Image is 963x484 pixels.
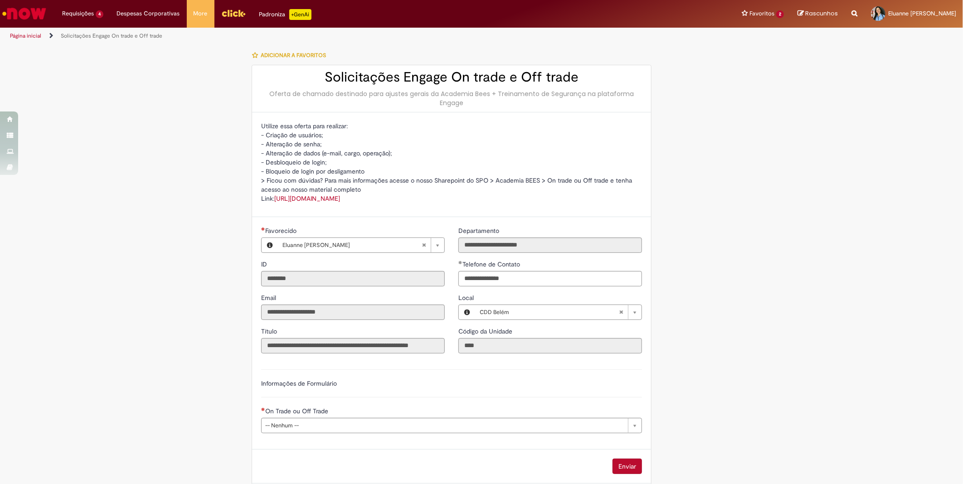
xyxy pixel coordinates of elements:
[798,10,838,18] a: Rascunhos
[252,46,331,65] button: Adicionar a Favoritos
[458,327,514,336] label: Somente leitura - Código da Unidade
[261,121,642,203] p: Utilize essa oferta para realizar: - Criação de usuários; - Alteração de senha; - Alteração de da...
[261,260,269,268] span: Somente leitura - ID
[459,305,475,319] button: Local, Visualizar este registro CDD Belém
[261,294,278,302] span: Somente leitura - Email
[417,238,431,252] abbr: Limpar campo Favorecido
[458,227,501,235] span: Somente leitura - Departamento
[261,260,269,269] label: Somente leitura - ID
[805,9,838,18] span: Rascunhos
[274,194,340,203] a: [URL][DOMAIN_NAME]
[96,10,103,18] span: 4
[261,293,278,302] label: Somente leitura - Email
[1,5,48,23] img: ServiceNow
[265,418,623,433] span: -- Nenhum --
[776,10,784,18] span: 2
[458,261,462,264] span: Obrigatório Preenchido
[458,271,642,286] input: Telefone de Contato
[261,327,279,335] span: Somente leitura - Título
[265,227,298,235] span: Necessários - Favorecido
[261,338,445,353] input: Título
[261,407,265,411] span: Necessários
[262,238,278,252] button: Favorecido, Visualizar este registro Eluanne Enayle Da Silva Barbosa
[261,89,642,107] div: Oferta de chamado destinado para ajustes gerais da Academia Bees + Treinamento de Segurança na pl...
[221,6,246,20] img: click_logo_yellow_360x200.png
[458,338,642,353] input: Código da Unidade
[282,238,422,252] span: Eluanne [PERSON_NAME]
[614,305,628,319] abbr: Limpar campo Local
[261,271,445,286] input: ID
[261,305,445,320] input: Email
[10,32,41,39] a: Página inicial
[261,52,326,59] span: Adicionar a Favoritos
[261,327,279,336] label: Somente leitura - Título
[613,459,642,474] button: Enviar
[289,9,311,20] p: +GenAi
[259,9,311,20] div: Padroniza
[278,238,444,252] a: Eluanne [PERSON_NAME]Limpar campo Favorecido
[62,9,94,18] span: Requisições
[458,237,642,253] input: Departamento
[117,9,180,18] span: Despesas Corporativas
[261,227,265,231] span: Obrigatório Preenchido
[462,260,522,268] span: Telefone de Contato
[475,305,642,319] a: CDD BelémLimpar campo Local
[458,294,476,302] span: Local
[888,10,956,17] span: Eluanne [PERSON_NAME]
[194,9,208,18] span: More
[480,305,619,319] span: CDD Belém
[7,28,635,44] ul: Trilhas de página
[458,226,501,235] label: Somente leitura - Departamento
[261,379,337,387] label: Informações de Formulário
[458,327,514,335] span: Somente leitura - Código da Unidade
[261,70,642,85] h2: Solicitações Engage On trade e Off trade
[61,32,162,39] a: Solicitações Engage On trade e Off trade
[749,9,774,18] span: Favoritos
[265,407,330,415] span: On Trade ou Off Trade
